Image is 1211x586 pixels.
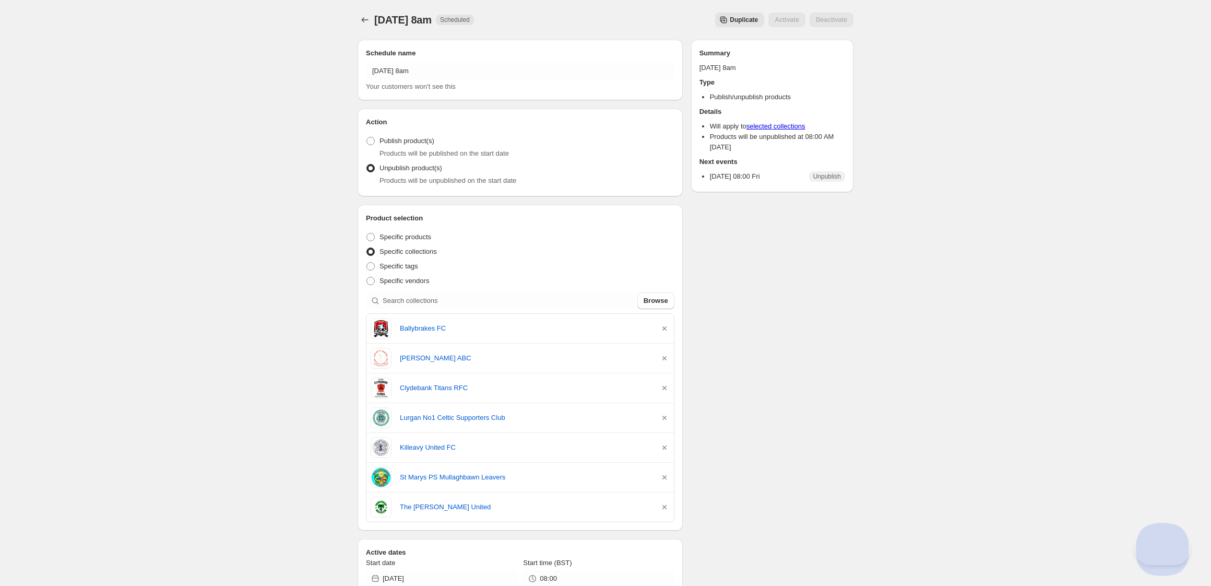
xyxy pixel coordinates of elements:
span: Duplicate [730,16,758,24]
span: Start time (BST) [523,559,572,567]
h2: Next events [699,157,845,167]
span: Products will be unpublished on the start date [379,177,516,184]
iframe: Toggle Customer Support [1135,534,1190,565]
p: [DATE] 8am [699,63,845,73]
h2: Action [366,117,674,127]
span: Browse [644,296,668,306]
a: [PERSON_NAME] ABC [400,353,651,364]
input: Search collections [383,292,635,309]
h2: Active dates [366,547,674,558]
span: Specific vendors [379,277,429,285]
h2: Schedule name [366,48,674,58]
a: St Marys PS Mullaghbawn Leavers [400,472,651,483]
a: Killeavy United FC [400,442,651,453]
h2: Product selection [366,213,674,224]
a: Lurgan No1 Celtic Supporters Club [400,413,651,423]
span: Publish product(s) [379,137,434,145]
a: selected collections [746,122,805,130]
span: Specific collections [379,248,437,255]
button: Secondary action label [715,13,764,27]
span: Start date [366,559,395,567]
span: Unpublish product(s) [379,164,442,172]
span: Specific products [379,233,431,241]
li: Will apply to [710,121,845,132]
a: The [PERSON_NAME] United [400,502,651,512]
h2: Type [699,77,845,88]
h2: Details [699,107,845,117]
span: Unpublish [813,172,841,181]
span: Products will be published on the start date [379,149,509,157]
li: Publish/unpublish products [710,92,845,102]
span: Specific tags [379,262,418,270]
button: Browse [637,292,674,309]
button: Schedules [358,13,372,27]
a: Ballybrakes FC [400,323,651,334]
h2: Summary [699,48,845,58]
span: Scheduled [440,16,470,24]
span: [DATE] 8am [374,14,432,26]
a: Clydebank Titans RFC [400,383,651,393]
p: [DATE] 08:00 Fri [710,171,760,182]
li: Products will be unpublished at 08:00 AM [DATE] [710,132,845,153]
span: Your customers won't see this [366,83,456,90]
